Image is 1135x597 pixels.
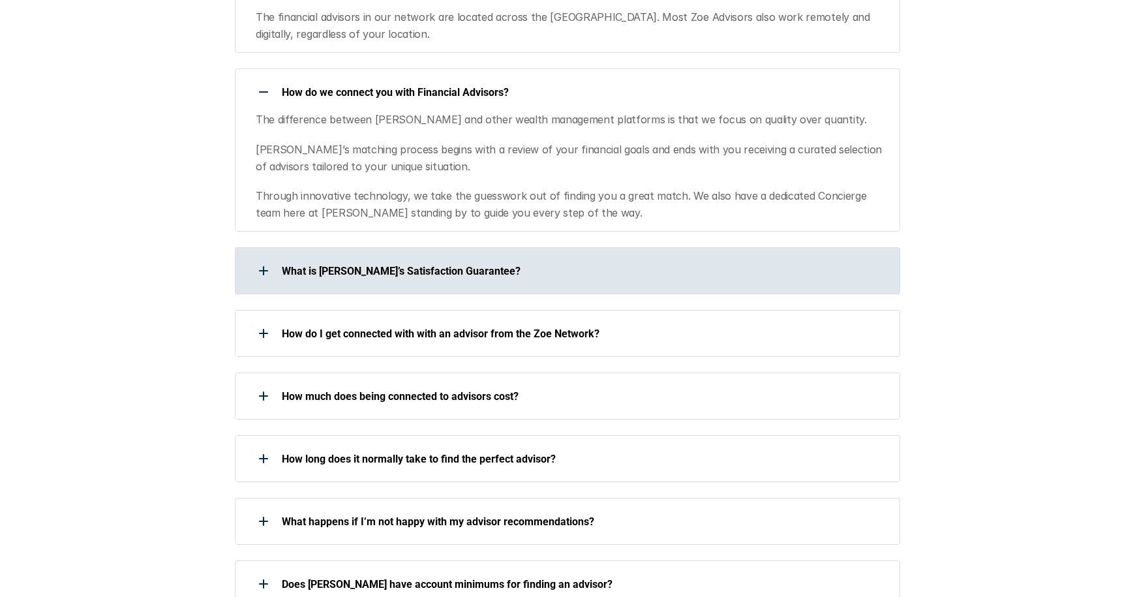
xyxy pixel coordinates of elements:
p: The financial advisors in our network are located across the [GEOGRAPHIC_DATA]. Most Zoe Advisors... [256,9,885,42]
p: Through innovative technology, we take the guesswork out of finding you a great match. We also ha... [256,188,885,221]
p: What happens if I’m not happy with my advisor recommendations? [282,515,883,528]
p: How do we connect you with Financial Advisors? [282,86,883,99]
p: What is [PERSON_NAME]’s Satisfaction Guarantee? [282,265,883,277]
p: [PERSON_NAME]’s matching process begins with a review of your financial goals and ends with you r... [256,142,885,175]
p: How long does it normally take to find the perfect advisor? [282,453,883,465]
p: How much does being connected to advisors cost? [282,390,883,403]
p: How do I get connected with with an advisor from the Zoe Network? [282,328,883,340]
p: Does [PERSON_NAME] have account minimums for finding an advisor? [282,578,883,590]
p: The difference between [PERSON_NAME] and other wealth management platforms is that we focus on qu... [256,112,885,129]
